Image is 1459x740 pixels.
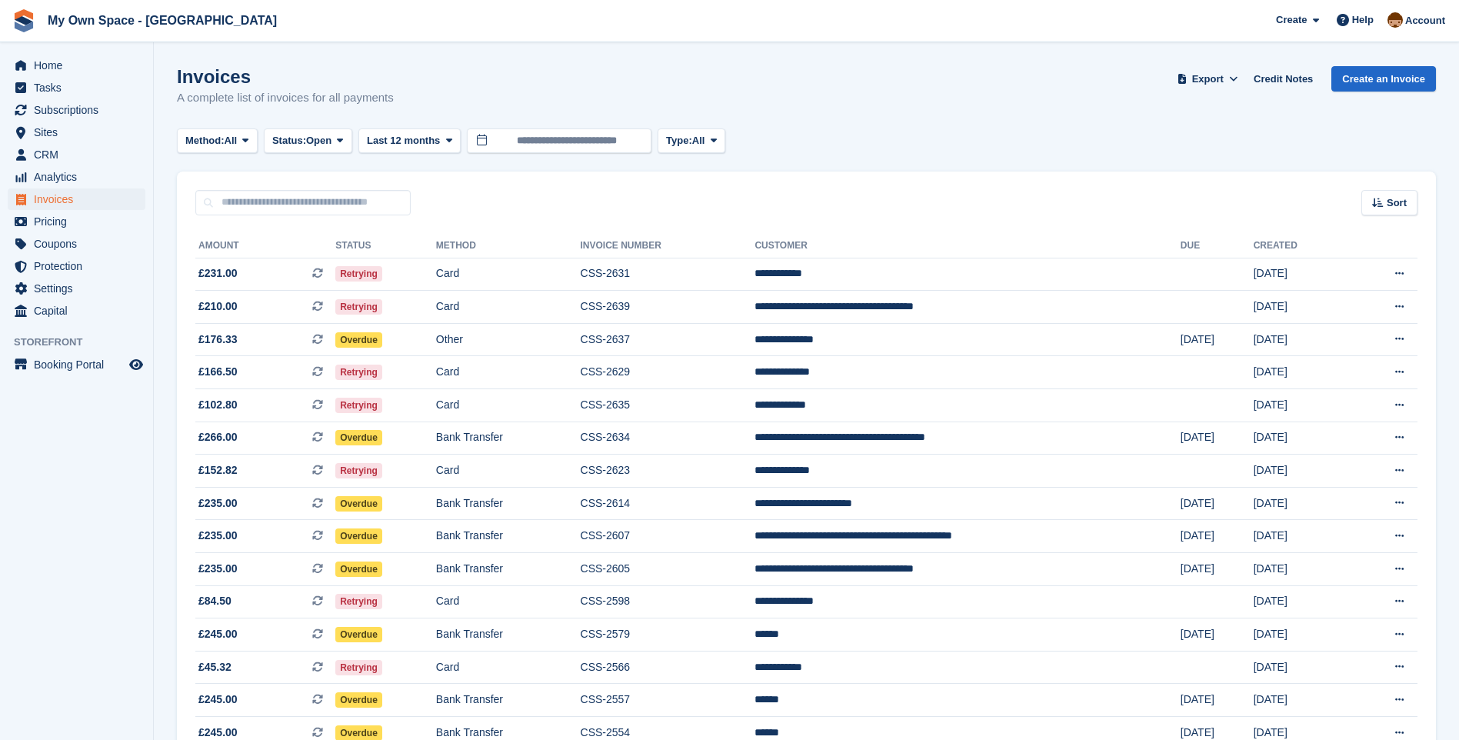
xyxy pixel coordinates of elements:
a: Create an Invoice [1331,66,1436,92]
span: Overdue [335,627,382,642]
td: [DATE] [1254,520,1348,553]
button: Type: All [658,128,725,154]
td: CSS-2623 [581,455,755,488]
td: CSS-2566 [581,651,755,684]
td: Bank Transfer [436,422,581,455]
span: Retrying [335,398,382,413]
a: menu [8,99,145,121]
td: [DATE] [1254,356,1348,389]
a: menu [8,300,145,322]
span: £166.50 [198,364,238,380]
th: Amount [195,234,335,258]
td: [DATE] [1181,553,1254,586]
td: CSS-2639 [581,291,755,324]
td: [DATE] [1254,389,1348,422]
span: Retrying [335,365,382,380]
td: CSS-2557 [581,684,755,717]
span: Storefront [14,335,153,350]
span: All [225,133,238,148]
a: My Own Space - [GEOGRAPHIC_DATA] [42,8,283,33]
span: £176.33 [198,332,238,348]
td: [DATE] [1254,323,1348,356]
span: Overdue [335,562,382,577]
td: CSS-2607 [581,520,755,553]
span: £45.32 [198,659,232,675]
td: CSS-2579 [581,618,755,652]
span: All [692,133,705,148]
th: Customer [754,234,1180,258]
span: Retrying [335,594,382,609]
td: [DATE] [1181,422,1254,455]
button: Method: All [177,128,258,154]
span: CRM [34,144,126,165]
a: menu [8,166,145,188]
a: menu [8,354,145,375]
td: [DATE] [1181,684,1254,717]
span: Analytics [34,166,126,188]
span: Sites [34,122,126,143]
span: Pricing [34,211,126,232]
td: [DATE] [1181,618,1254,652]
a: menu [8,188,145,210]
span: Help [1352,12,1374,28]
td: [DATE] [1181,487,1254,520]
span: Status: [272,133,306,148]
td: CSS-2598 [581,585,755,618]
a: menu [8,211,145,232]
td: Card [436,455,581,488]
span: £231.00 [198,265,238,282]
td: [DATE] [1254,487,1348,520]
td: CSS-2631 [581,258,755,291]
span: Account [1405,13,1445,28]
td: Bank Transfer [436,618,581,652]
td: CSS-2635 [581,389,755,422]
td: CSS-2637 [581,323,755,356]
td: Card [436,258,581,291]
span: Open [306,133,331,148]
span: £235.00 [198,495,238,512]
a: menu [8,255,145,277]
span: Invoices [34,188,126,210]
span: Method: [185,133,225,148]
span: Create [1276,12,1307,28]
button: Last 12 months [358,128,461,154]
a: menu [8,144,145,165]
span: Retrying [335,299,382,315]
span: Last 12 months [367,133,440,148]
span: Capital [34,300,126,322]
span: Protection [34,255,126,277]
td: Card [436,585,581,618]
span: Overdue [335,496,382,512]
td: [DATE] [1254,651,1348,684]
span: Retrying [335,660,382,675]
span: Settings [34,278,126,299]
td: Card [436,291,581,324]
td: [DATE] [1254,258,1348,291]
td: [DATE] [1181,323,1254,356]
span: £266.00 [198,429,238,445]
a: Preview store [127,355,145,374]
td: [DATE] [1254,618,1348,652]
td: Card [436,356,581,389]
img: stora-icon-8386f47178a22dfd0bd8f6a31ec36ba5ce8667c1dd55bd0f319d3a0aa187defe.svg [12,9,35,32]
td: Bank Transfer [436,487,581,520]
span: Retrying [335,463,382,478]
span: £245.00 [198,692,238,708]
td: [DATE] [1254,585,1348,618]
td: Card [436,651,581,684]
span: Coupons [34,233,126,255]
span: £245.00 [198,626,238,642]
td: CSS-2614 [581,487,755,520]
span: Sort [1387,195,1407,211]
th: Invoice Number [581,234,755,258]
span: Home [34,55,126,76]
span: £102.80 [198,397,238,413]
img: Paula Harris [1387,12,1403,28]
a: menu [8,278,145,299]
td: Bank Transfer [436,684,581,717]
span: Tasks [34,77,126,98]
td: [DATE] [1254,291,1348,324]
span: Retrying [335,266,382,282]
td: Bank Transfer [436,520,581,553]
a: Credit Notes [1247,66,1319,92]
